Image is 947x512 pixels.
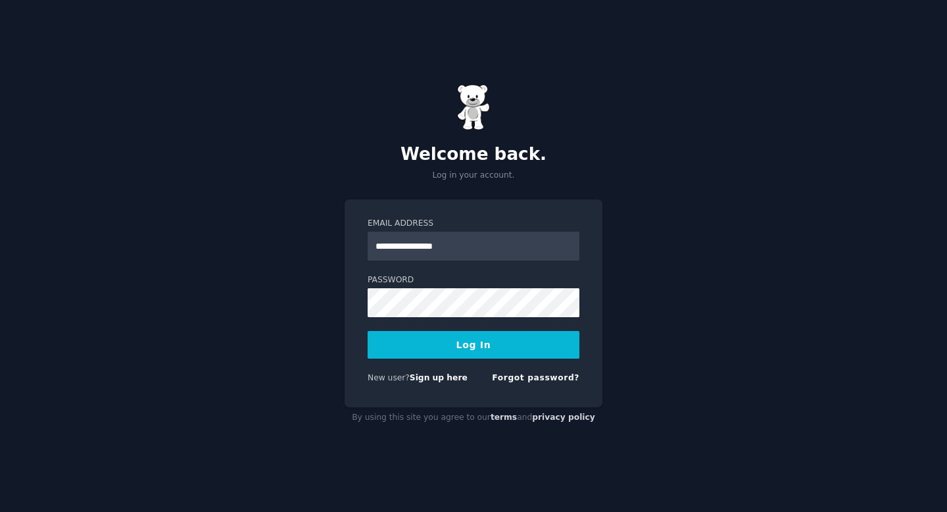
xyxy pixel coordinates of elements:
[410,373,468,382] a: Sign up here
[345,170,602,182] p: Log in your account.
[368,373,410,382] span: New user?
[532,413,595,422] a: privacy policy
[368,331,579,359] button: Log In
[368,274,579,286] label: Password
[491,413,517,422] a: terms
[457,84,490,130] img: Gummy Bear
[368,218,579,230] label: Email Address
[345,144,602,165] h2: Welcome back.
[345,407,602,428] div: By using this site you agree to our and
[492,373,579,382] a: Forgot password?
